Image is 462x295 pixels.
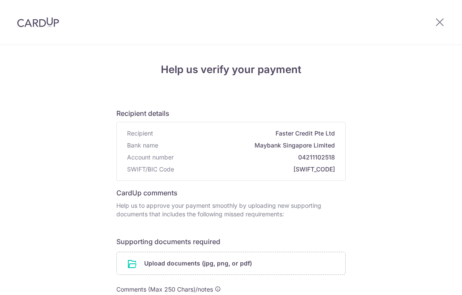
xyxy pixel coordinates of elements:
span: SWIFT/BIC Code [127,165,174,174]
span: Comments (Max 250 Chars)/notes [116,286,213,293]
span: Maybank Singapore Limited [162,141,335,150]
h4: Help us verify your payment [116,62,346,77]
h6: Supporting documents required [116,236,346,247]
h6: CardUp comments [116,188,346,198]
span: [SWIFT_CODE] [178,165,335,174]
span: Faster Credit Pte Ltd [157,129,335,138]
img: CardUp [17,17,59,27]
span: 04211102518 [177,153,335,162]
span: Recipient [127,129,153,138]
div: Upload documents (jpg, png, or pdf) [116,252,346,275]
h6: Recipient details [116,108,346,118]
span: Account number [127,153,174,162]
span: Bank name [127,141,158,150]
p: Help us to approve your payment smoothly by uploading new supporting documents that includes the ... [116,201,346,218]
